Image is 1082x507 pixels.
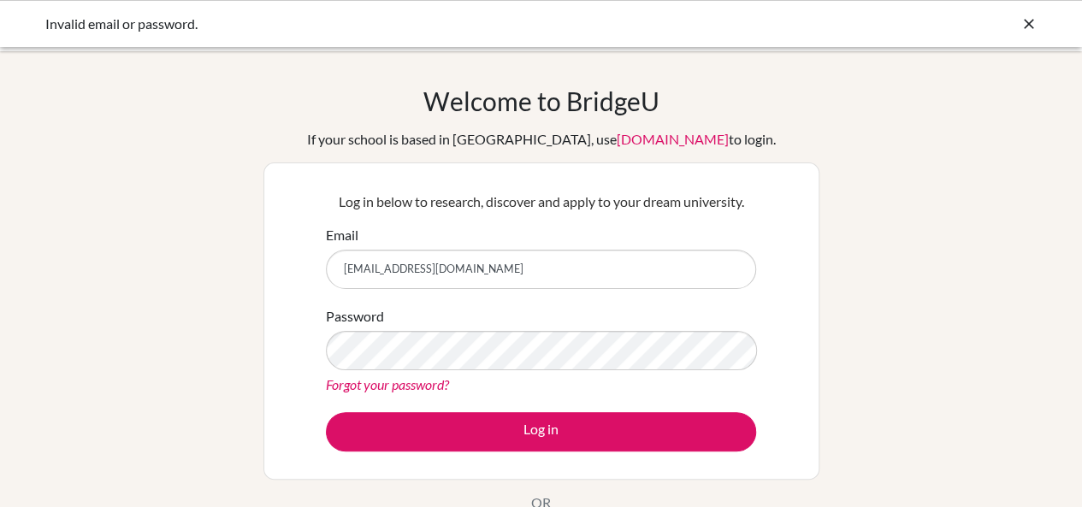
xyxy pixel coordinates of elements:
[617,131,729,147] a: [DOMAIN_NAME]
[423,85,659,116] h1: Welcome to BridgeU
[326,306,384,327] label: Password
[326,225,358,245] label: Email
[326,412,756,451] button: Log in
[307,129,776,150] div: If your school is based in [GEOGRAPHIC_DATA], use to login.
[45,14,781,34] div: Invalid email or password.
[326,376,449,392] a: Forgot your password?
[326,192,756,212] p: Log in below to research, discover and apply to your dream university.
